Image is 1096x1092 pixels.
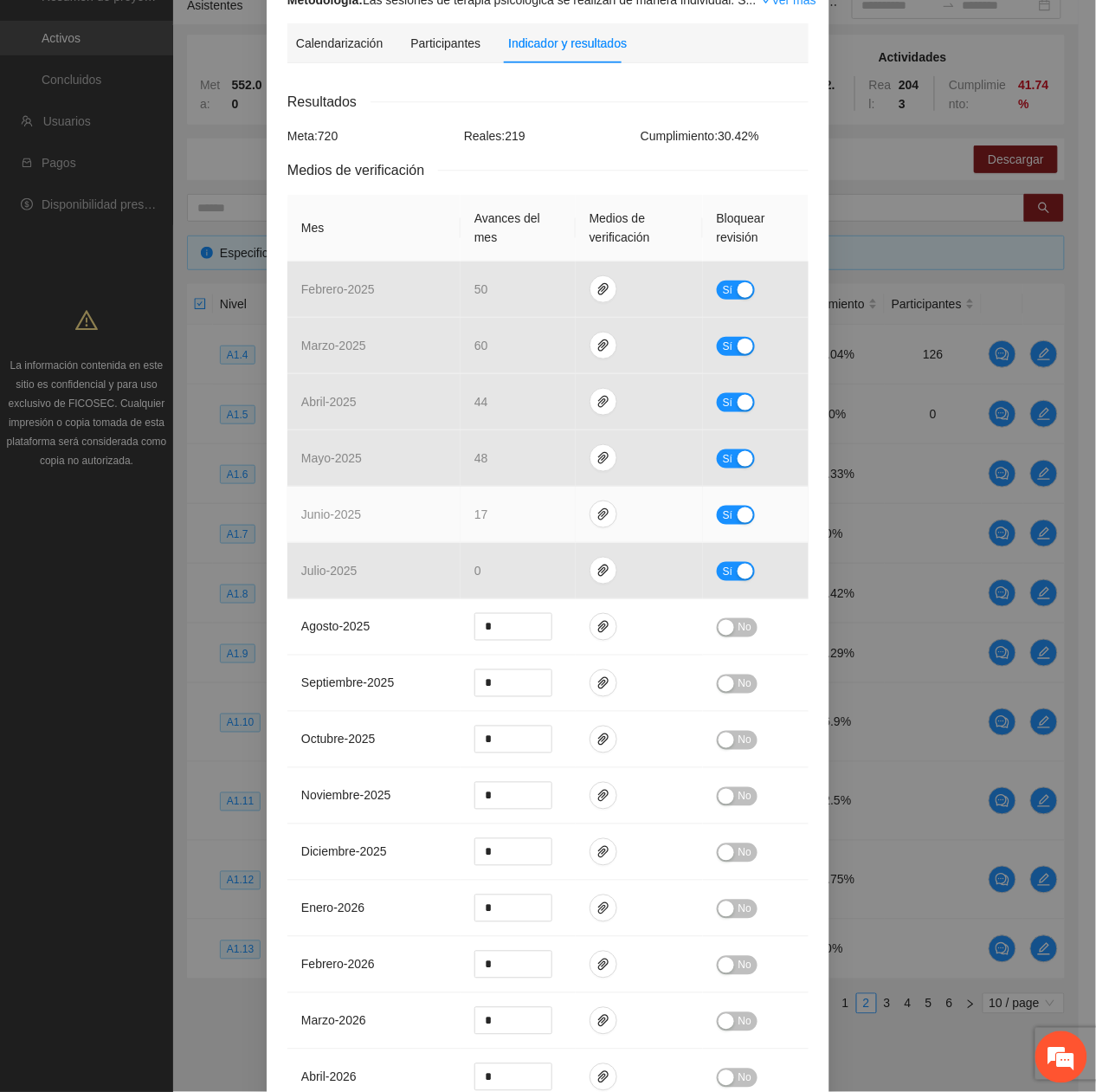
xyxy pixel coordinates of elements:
[590,676,616,690] span: paper-clip
[590,557,617,585] button: paper-clip
[738,787,751,806] span: No
[738,1069,751,1088] span: No
[738,900,751,919] span: No
[590,339,616,352] span: paper-clip
[301,845,387,859] span: diciembre - 2025
[590,451,616,465] span: paper-clip
[723,337,733,356] span: Sí
[284,9,326,50] div: Minimizar ventana de chat en vivo
[590,332,617,359] button: paper-clip
[590,613,617,641] button: paper-clip
[287,195,461,262] th: Mes
[590,395,616,409] span: paper-clip
[301,1014,366,1028] span: marzo - 2026
[590,669,617,697] button: paper-clip
[301,676,394,690] span: septiembre - 2025
[296,34,383,53] div: Calendarización
[590,620,616,634] span: paper-clip
[287,91,371,113] span: Resultados
[590,444,617,472] button: paper-clip
[474,451,488,465] span: 48
[590,501,617,528] button: paper-clip
[90,88,291,111] div: Chatee con nosotros ahora
[738,1012,751,1031] span: No
[723,393,733,412] span: Sí
[474,564,481,578] span: 0
[590,733,616,746] span: paper-clip
[301,339,366,352] span: marzo - 2025
[590,1063,617,1091] button: paper-clip
[703,195,809,262] th: Bloquear revisión
[301,395,357,409] span: abril - 2025
[474,395,488,409] span: 44
[590,838,617,866] button: paper-clip
[723,562,733,581] span: Sí
[474,507,488,521] span: 17
[100,231,239,406] span: Estamos en línea.
[590,282,616,296] span: paper-clip
[738,843,751,863] span: No
[590,782,617,810] button: paper-clip
[738,618,751,637] span: No
[590,1007,617,1035] button: paper-clip
[410,34,480,53] div: Participantes
[590,901,616,915] span: paper-clip
[590,388,617,416] button: paper-clip
[9,473,330,533] textarea: Escriba su mensaje y pulse “Intro”
[590,507,616,521] span: paper-clip
[738,956,751,975] span: No
[301,1070,357,1084] span: abril - 2026
[590,1014,616,1028] span: paper-clip
[723,506,733,525] span: Sí
[590,895,617,922] button: paper-clip
[723,281,733,300] span: Sí
[474,339,488,352] span: 60
[590,1070,616,1084] span: paper-clip
[738,675,751,694] span: No
[590,789,616,803] span: paper-clip
[301,564,358,578] span: julio - 2025
[301,620,370,634] span: agosto - 2025
[474,282,488,296] span: 50
[723,449,733,468] span: Sí
[508,34,627,53] div: Indicador y resultados
[590,951,617,979] button: paper-clip
[301,507,361,521] span: junio - 2025
[738,731,751,750] span: No
[590,726,617,753] button: paper-clip
[590,275,617,303] button: paper-clip
[636,126,813,145] div: Cumplimiento: 30.42 %
[283,126,460,145] div: Meta: 720
[301,789,391,803] span: noviembre - 2025
[590,958,616,972] span: paper-clip
[301,958,375,972] span: febrero - 2026
[301,733,376,746] span: octubre - 2025
[576,195,703,262] th: Medios de verificación
[461,195,576,262] th: Avances del mes
[287,159,438,181] span: Medios de verificación
[301,901,364,915] span: enero - 2026
[301,451,362,465] span: mayo - 2025
[464,129,525,143] span: Reales: 219
[301,282,375,296] span: febrero - 2025
[590,564,616,578] span: paper-clip
[590,845,616,859] span: paper-clip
